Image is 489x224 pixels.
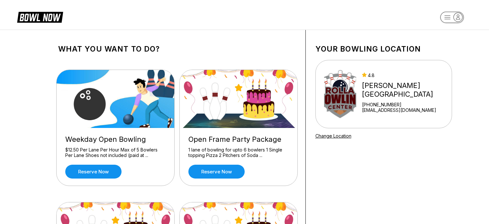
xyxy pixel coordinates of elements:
[65,165,122,179] a: Reserve now
[362,73,449,78] div: 4.8
[188,165,245,179] a: Reserve now
[58,44,296,54] h1: What you want to do?
[362,102,449,107] div: [PHONE_NUMBER]
[188,135,289,144] div: Open Frame Party Package
[65,147,166,158] div: $12.50 Per Lane Per Hour Max of 5 Bowlers Per Lane Shoes not included (paid at ...
[315,133,351,139] a: Change Location
[324,70,357,118] img: Rolla Bowling Center
[362,107,449,113] a: [EMAIL_ADDRESS][DOMAIN_NAME]
[362,81,449,99] div: [PERSON_NAME][GEOGRAPHIC_DATA]
[65,135,166,144] div: Weekday Open Bowling
[180,70,298,128] img: Open Frame Party Package
[57,70,175,128] img: Weekday Open Bowling
[315,44,452,54] h1: Your bowling location
[188,147,289,158] div: 1 lane of bowling for upto 6 bowlers 1 Single topping Pizza 2 Pitchers of Soda ...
